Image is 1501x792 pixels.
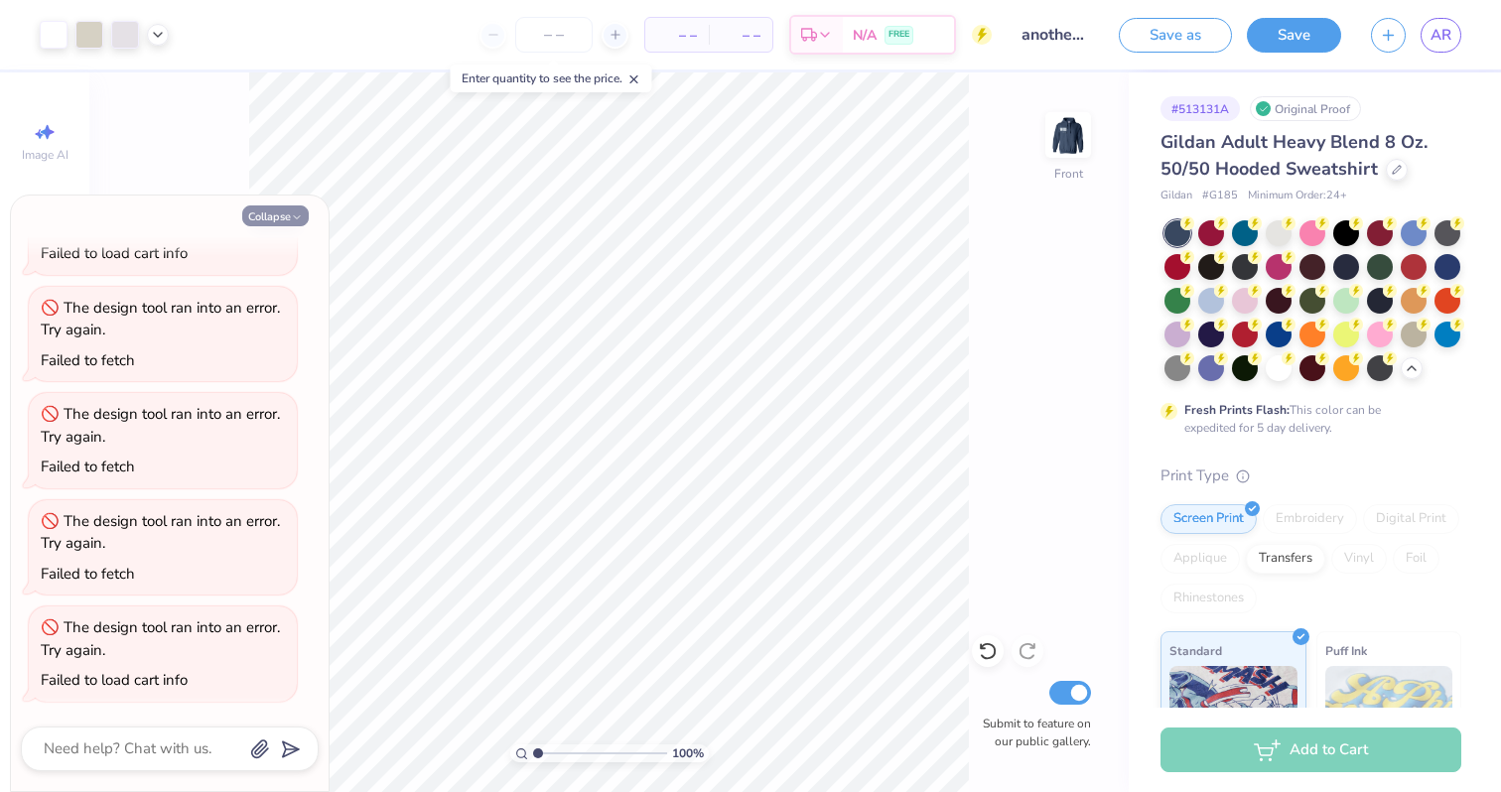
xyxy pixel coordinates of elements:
[41,350,135,370] div: Failed to fetch
[242,205,309,226] button: Collapse
[1184,401,1429,437] div: This color can be expedited for 5 day delivery.
[1160,544,1240,574] div: Applique
[41,457,135,476] div: Failed to fetch
[1421,18,1461,53] a: AR
[1325,640,1367,661] span: Puff Ink
[672,744,704,762] span: 100 %
[657,25,697,46] span: – –
[1393,544,1439,574] div: Foil
[1119,18,1232,53] button: Save as
[972,715,1091,750] label: Submit to feature on our public gallery.
[1325,666,1453,765] img: Puff Ink
[888,28,909,42] span: FREE
[1250,96,1361,121] div: Original Proof
[1246,544,1325,574] div: Transfers
[1331,544,1387,574] div: Vinyl
[451,65,652,92] div: Enter quantity to see the price.
[1169,666,1297,765] img: Standard
[22,147,68,163] span: Image AI
[1160,464,1461,487] div: Print Type
[41,298,280,340] div: The design tool ran into an error. Try again.
[515,17,593,53] input: – –
[853,25,877,46] span: N/A
[1169,640,1222,661] span: Standard
[1054,165,1083,183] div: Front
[1160,188,1192,204] span: Gildan
[1363,504,1459,534] div: Digital Print
[41,404,280,447] div: The design tool ran into an error. Try again.
[1263,504,1357,534] div: Embroidery
[1007,15,1104,55] input: Untitled Design
[41,670,188,690] div: Failed to load cart info
[1248,188,1347,204] span: Minimum Order: 24 +
[1160,130,1428,181] span: Gildan Adult Heavy Blend 8 Oz. 50/50 Hooded Sweatshirt
[1184,402,1290,418] strong: Fresh Prints Flash:
[41,617,280,660] div: The design tool ran into an error. Try again.
[1202,188,1238,204] span: # G185
[1160,96,1240,121] div: # 513131A
[721,25,760,46] span: – –
[41,511,280,554] div: The design tool ran into an error. Try again.
[1160,584,1257,613] div: Rhinestones
[41,564,135,584] div: Failed to fetch
[1048,115,1088,155] img: Front
[1431,24,1451,47] span: AR
[1160,504,1257,534] div: Screen Print
[41,243,188,263] div: Failed to load cart info
[1247,18,1341,53] button: Save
